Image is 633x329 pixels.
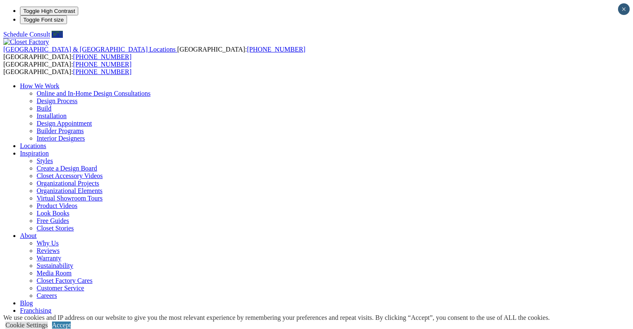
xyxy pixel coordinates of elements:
a: Closet Stories [37,225,74,232]
button: Close [618,3,630,15]
a: Schedule Consult [3,31,50,38]
span: [GEOGRAPHIC_DATA]: [GEOGRAPHIC_DATA]: [3,46,305,60]
a: Virtual Showroom Tours [37,195,103,202]
a: Warranty [37,255,61,262]
a: Closet Factory Cares [37,277,92,284]
a: Sustainability [37,262,73,269]
a: Blog [20,299,33,307]
a: Locations [20,142,46,149]
a: Interior Designers [37,135,85,142]
a: Create a Design Board [37,165,97,172]
a: Product Videos [37,202,77,209]
a: Look Books [37,210,70,217]
a: Closet Accessory Videos [37,172,103,179]
a: Franchising [20,307,52,314]
button: Toggle High Contrast [20,7,78,15]
button: Toggle Font size [20,15,67,24]
a: Media Room [37,270,72,277]
a: Design Appointment [37,120,92,127]
a: Careers [37,292,57,299]
a: [PHONE_NUMBER] [247,46,305,53]
a: Styles [37,157,53,164]
a: [PHONE_NUMBER] [73,61,132,68]
div: We use cookies and IP address on our website to give you the most relevant experience by remember... [3,314,550,322]
a: Organizational Elements [37,187,102,194]
a: [GEOGRAPHIC_DATA] & [GEOGRAPHIC_DATA] Locations [3,46,177,53]
a: Installation [37,112,67,119]
a: Builder Programs [37,127,84,134]
a: How We Work [20,82,60,89]
a: [PHONE_NUMBER] [73,53,132,60]
span: [GEOGRAPHIC_DATA]: [GEOGRAPHIC_DATA]: [3,61,132,75]
a: Call [52,31,63,38]
a: Cookie Settings [5,322,48,329]
a: Inspiration [20,150,49,157]
img: Closet Factory [3,38,49,46]
a: Reviews [37,247,60,254]
a: Customer Service [37,284,84,292]
span: Toggle High Contrast [23,8,75,14]
span: Toggle Font size [23,17,64,23]
a: Why Us [37,240,59,247]
a: Build [37,105,52,112]
a: Organizational Projects [37,180,99,187]
a: [PHONE_NUMBER] [73,68,132,75]
a: Free Guides [37,217,69,224]
a: Accept [52,322,71,329]
a: Online and In-Home Design Consultations [37,90,151,97]
a: About [20,232,37,239]
a: Design Process [37,97,77,104]
span: [GEOGRAPHIC_DATA] & [GEOGRAPHIC_DATA] Locations [3,46,176,53]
